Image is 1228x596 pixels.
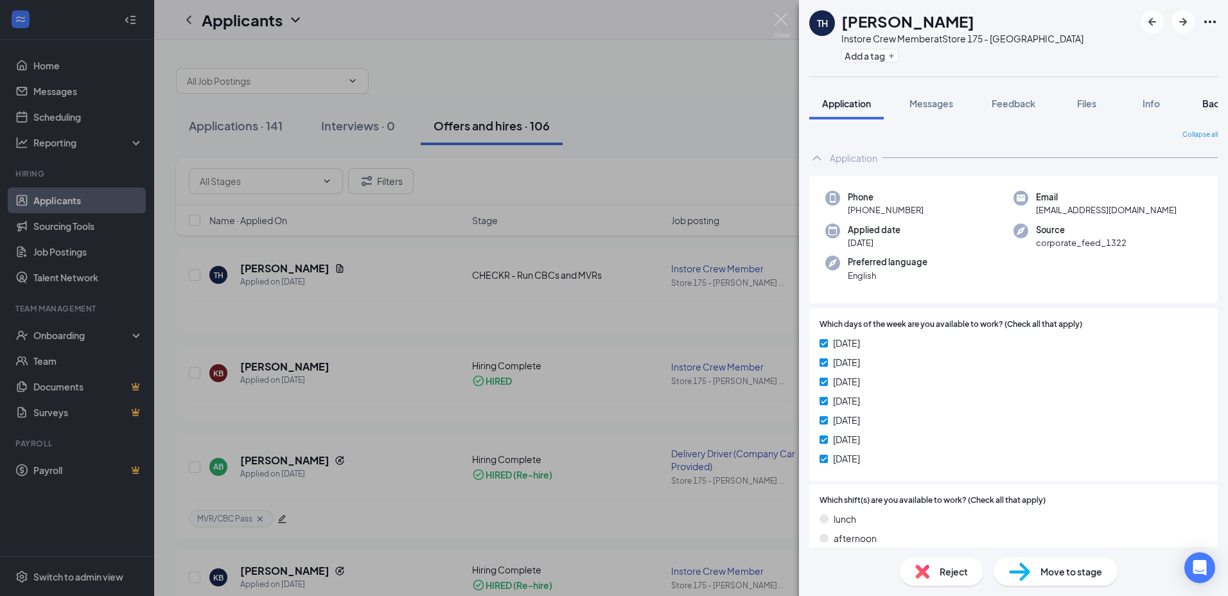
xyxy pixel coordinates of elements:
[833,336,860,350] span: [DATE]
[833,355,860,369] span: [DATE]
[809,150,825,166] svg: ChevronUp
[848,236,900,249] span: [DATE]
[992,98,1035,109] span: Feedback
[1143,98,1160,109] span: Info
[909,98,953,109] span: Messages
[1175,14,1191,30] svg: ArrowRight
[848,223,900,236] span: Applied date
[848,204,924,216] span: [PHONE_NUMBER]
[833,451,860,466] span: [DATE]
[833,394,860,408] span: [DATE]
[940,565,968,579] span: Reject
[1182,130,1218,140] span: Collapse all
[1202,14,1218,30] svg: Ellipses
[848,256,927,268] span: Preferred language
[841,32,1083,45] div: Instore Crew Member at Store 175 - [GEOGRAPHIC_DATA]
[833,413,860,427] span: [DATE]
[833,374,860,389] span: [DATE]
[1184,552,1215,583] div: Open Intercom Messenger
[834,512,856,526] span: lunch
[833,432,860,446] span: [DATE]
[848,269,927,282] span: English
[820,319,1082,331] span: Which days of the week are you available to work? (Check all that apply)
[1036,223,1127,236] span: Source
[1036,191,1177,204] span: Email
[1145,14,1160,30] svg: ArrowLeftNew
[822,98,871,109] span: Application
[1040,565,1102,579] span: Move to stage
[817,17,828,30] div: TH
[834,531,877,545] span: afternoon
[830,152,877,164] div: Application
[841,49,899,62] button: PlusAdd a tag
[1171,10,1195,33] button: ArrowRight
[1036,204,1177,216] span: [EMAIL_ADDRESS][DOMAIN_NAME]
[1141,10,1164,33] button: ArrowLeftNew
[1077,98,1096,109] span: Files
[820,495,1046,507] span: Which shift(s) are you available to work? (Check all that apply)
[888,52,895,60] svg: Plus
[1036,236,1127,249] span: corporate_feed_1322
[841,10,974,32] h1: [PERSON_NAME]
[848,191,924,204] span: Phone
